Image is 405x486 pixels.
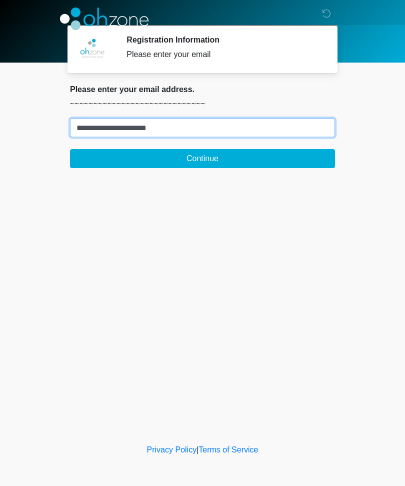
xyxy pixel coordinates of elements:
a: Privacy Policy [147,445,197,454]
p: ~~~~~~~~~~~~~~~~~~~~~~~~~~~~~ [70,98,335,110]
img: OhZone Clinics Logo [60,8,148,30]
a: Terms of Service [198,445,258,454]
button: Continue [70,149,335,168]
div: Please enter your email [126,49,320,61]
a: | [196,445,198,454]
img: Agent Avatar [77,35,107,65]
h2: Registration Information [126,35,320,45]
h2: Please enter your email address. [70,85,335,94]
